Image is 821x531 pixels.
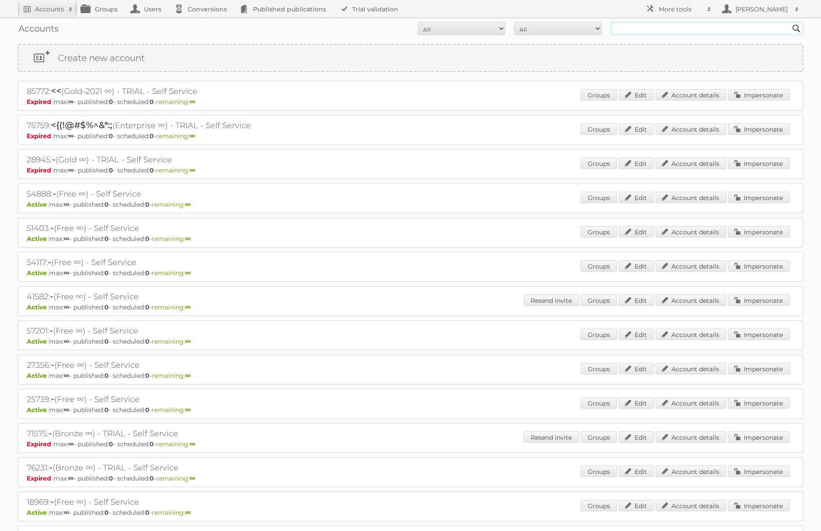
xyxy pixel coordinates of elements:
a: Edit [619,329,654,340]
strong: ∞ [185,235,191,243]
span: remaining: [152,235,191,243]
span: - [49,462,53,473]
strong: ∞ [64,509,69,517]
p: max: - published: - scheduled: - [27,509,794,517]
span: remaining: [152,337,191,345]
a: Groups [581,500,617,511]
a: Account details [656,397,726,409]
strong: ∞ [68,440,74,448]
a: Groups [581,158,617,169]
span: << [51,86,61,96]
strong: 0 [150,132,154,140]
a: Edit [619,431,654,443]
strong: 0 [109,440,113,448]
a: Account details [656,192,726,203]
p: max: - published: - scheduled: - [27,201,794,208]
a: Account details [656,158,726,169]
span: Active [27,201,49,208]
span: - [49,428,52,438]
strong: ∞ [64,337,69,345]
span: remaining: [156,166,195,174]
strong: 0 [145,509,150,517]
strong: 0 [109,132,113,140]
a: Account details [656,226,726,237]
span: - [50,222,54,233]
strong: ∞ [64,235,69,243]
a: Edit [619,158,654,169]
span: remaining: [156,132,195,140]
strong: ∞ [189,132,195,140]
span: Expired [27,98,54,106]
strong: ∞ [64,372,69,380]
a: Groups [581,431,617,443]
p: max: - published: - scheduled: - [27,166,794,174]
a: Edit [619,192,654,203]
span: Active [27,235,49,243]
strong: 0 [145,337,150,345]
h2: 75759: (Enterprise ∞) - TRIAL - Self Service [27,120,334,131]
span: Active [27,269,49,277]
a: Groups [581,260,617,272]
a: Account details [656,260,726,272]
strong: ∞ [64,303,69,311]
strong: ∞ [64,201,69,208]
strong: ∞ [185,509,191,517]
span: Active [27,372,49,380]
span: - [53,188,56,199]
strong: 0 [109,98,113,106]
a: Edit [619,294,654,306]
span: - [50,496,54,507]
span: Expired [27,166,54,174]
a: Account details [656,123,726,135]
strong: ∞ [189,98,195,106]
a: Edit [619,123,654,135]
a: Impersonate [728,226,790,237]
h2: 28945: (Gold ∞) - TRIAL - Self Service [27,154,334,165]
span: Active [27,406,49,414]
a: Impersonate [728,158,790,169]
strong: ∞ [185,201,191,208]
p: max: - published: - scheduled: - [27,440,794,448]
a: Impersonate [728,500,790,511]
a: Impersonate [728,123,790,135]
h2: More tools [659,5,703,14]
a: Account details [656,466,726,477]
h2: [PERSON_NAME] [733,5,790,14]
a: Account details [656,500,726,511]
strong: ∞ [189,440,195,448]
strong: 0 [145,406,150,414]
p: max: - published: - scheduled: - [27,372,794,380]
strong: 0 [145,372,150,380]
strong: ∞ [185,406,191,414]
a: Create new account [18,45,803,71]
h2: 57201: (Free ∞) - Self Service [27,325,334,337]
a: Resend invite [524,431,579,443]
a: Edit [619,363,654,374]
a: Groups [581,329,617,340]
p: max: - published: - scheduled: - [27,337,794,345]
strong: 0 [104,509,109,517]
p: max: - published: - scheduled: - [27,98,794,106]
a: Groups [581,192,617,203]
a: Groups [581,397,617,409]
h2: 51403: (Free ∞) - Self Service [27,222,334,234]
h2: 71575: (Bronze ∞) - TRIAL - Self Service [27,428,334,439]
a: Account details [656,431,726,443]
strong: 0 [145,201,150,208]
span: remaining: [156,440,195,448]
strong: 0 [104,372,109,380]
h2: 54888: (Free ∞) - Self Service [27,188,334,200]
strong: 0 [109,166,113,174]
span: Expired [27,474,54,482]
a: Edit [619,500,654,511]
a: Impersonate [728,260,790,272]
strong: ∞ [185,372,191,380]
a: Impersonate [728,192,790,203]
a: Account details [656,329,726,340]
h2: 18969: (Free ∞) - Self Service [27,496,334,508]
span: Expired [27,132,54,140]
h2: 41582: (Free ∞) - Self Service [27,291,334,302]
h2: 76231: (Bronze ∞) - TRIAL - Self Service [27,462,334,474]
a: Groups [581,89,617,100]
span: - [50,325,53,336]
